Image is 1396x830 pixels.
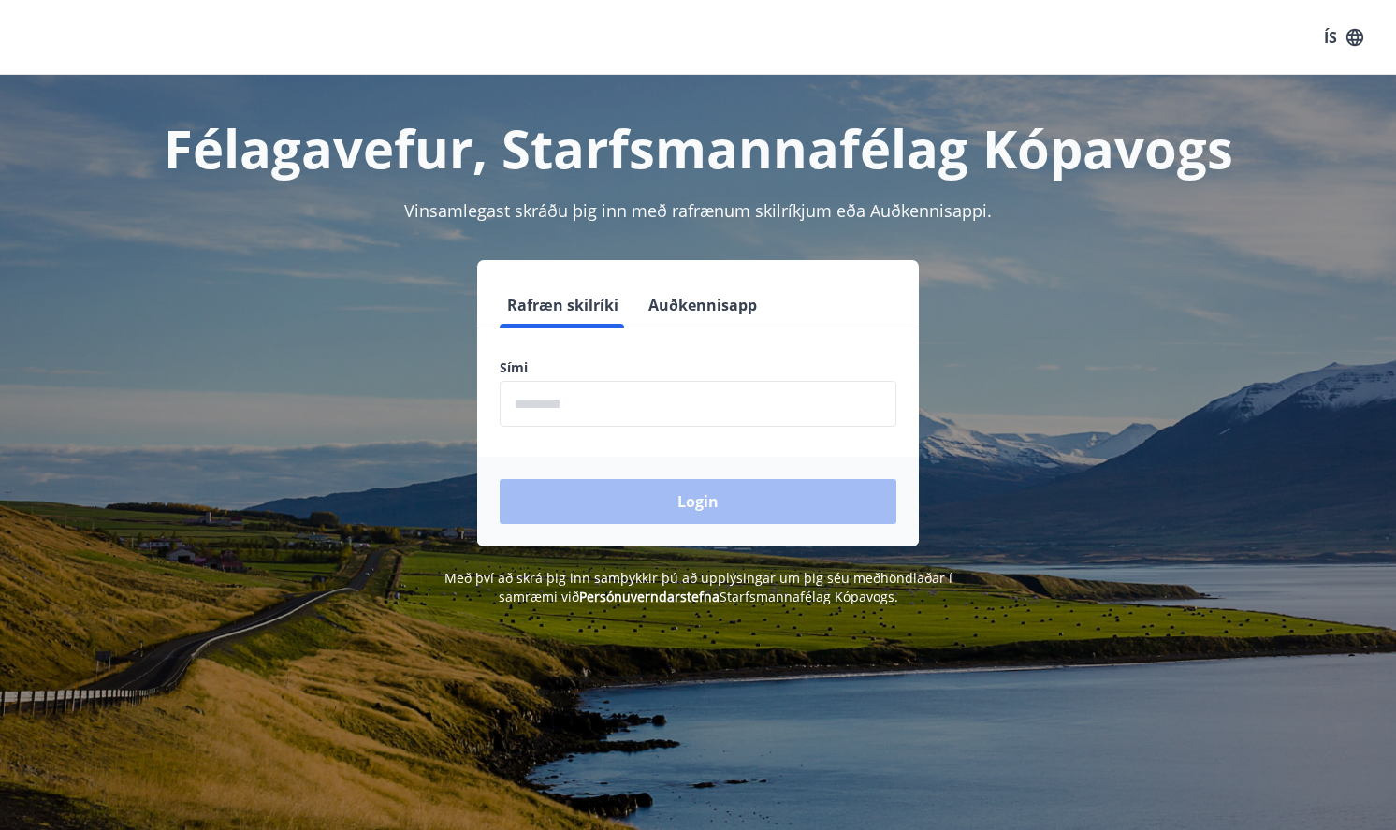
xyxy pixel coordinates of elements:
h1: Félagavefur, Starfsmannafélag Kópavogs [47,112,1349,183]
a: Persónuverndarstefna [579,588,720,605]
button: Rafræn skilríki [500,283,626,328]
span: Vinsamlegast skráðu þig inn með rafrænum skilríkjum eða Auðkennisappi. [404,199,992,222]
span: Með því að skrá þig inn samþykkir þú að upplýsingar um þig séu meðhöndlaðar í samræmi við Starfsm... [444,569,952,605]
label: Sími [500,358,896,377]
button: Auðkennisapp [641,283,764,328]
button: ÍS [1314,21,1374,54]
